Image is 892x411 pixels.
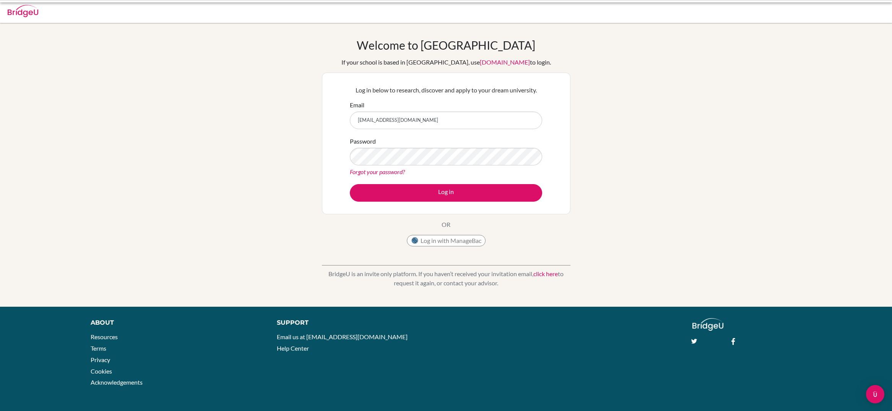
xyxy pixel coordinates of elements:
a: Help Center [277,345,309,352]
button: Log in with ManageBac [407,235,486,246]
a: Privacy [91,356,110,363]
a: Resources [91,333,118,340]
p: OR [442,220,450,229]
div: If your school is based in [GEOGRAPHIC_DATA], use to login. [341,58,551,67]
button: Log in [350,184,542,202]
label: Password [350,137,376,146]
a: Terms [91,345,106,352]
a: [DOMAIN_NAME] [480,58,530,66]
div: About [91,318,260,327]
a: Acknowledgements [91,379,143,386]
a: click here [533,270,558,277]
p: BridgeU is an invite only platform. If you haven’t received your invitation email, to request it ... [322,269,570,288]
img: logo_white@2x-f4f0deed5e89b7ecb1c2cc34c3e3d731f90f0f143d5ea2071677605dd97b5244.png [692,318,723,331]
h1: Welcome to [GEOGRAPHIC_DATA] [357,38,535,52]
img: Bridge-U [8,5,38,17]
div: Support [277,318,436,327]
a: Cookies [91,367,112,375]
a: Email us at [EMAIL_ADDRESS][DOMAIN_NAME] [277,333,408,340]
a: Forgot your password? [350,168,405,175]
div: Open Intercom Messenger [866,385,884,403]
label: Email [350,100,364,110]
p: Log in below to research, discover and apply to your dream university. [350,86,542,95]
